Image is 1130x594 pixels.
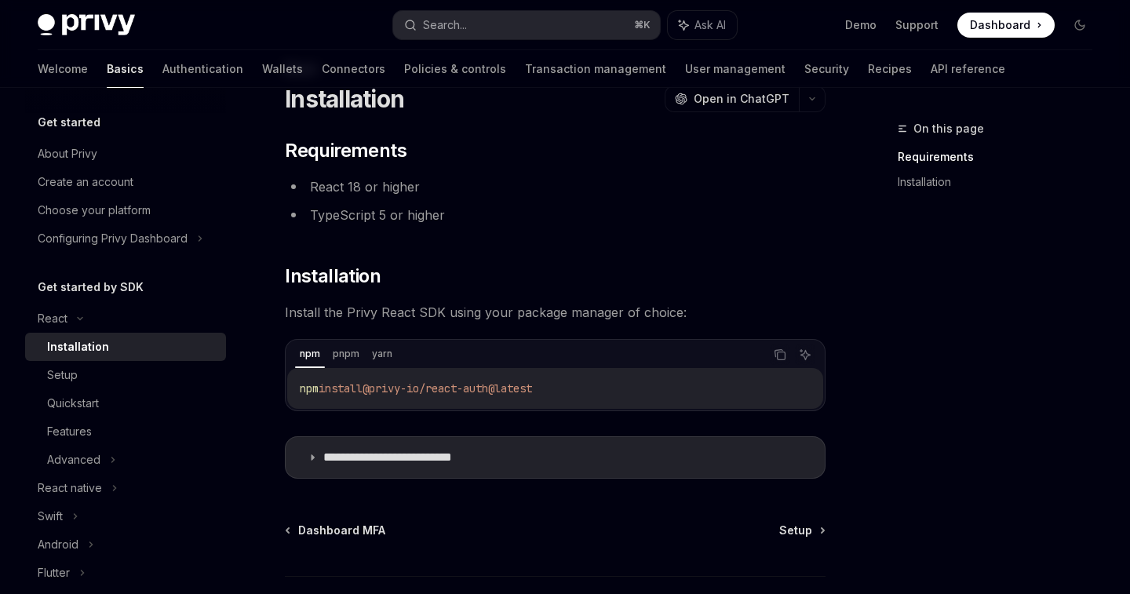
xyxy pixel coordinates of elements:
a: Choose your platform [25,196,226,224]
a: Support [895,17,939,33]
span: install [319,381,363,395]
span: Setup [779,523,812,538]
a: Quickstart [25,389,226,417]
div: Configuring Privy Dashboard [38,229,188,248]
div: Installation [47,337,109,356]
a: Requirements [898,144,1105,169]
div: Advanced [47,450,100,469]
a: Transaction management [525,50,666,88]
h5: Get started by SDK [38,278,144,297]
img: dark logo [38,14,135,36]
a: User management [685,50,786,88]
div: npm [295,344,325,363]
a: Dashboard MFA [286,523,385,538]
a: Security [804,50,849,88]
div: pnpm [328,344,364,363]
a: API reference [931,50,1005,88]
div: React native [38,479,102,497]
div: Setup [47,366,78,384]
div: About Privy [38,144,97,163]
li: TypeScript 5 or higher [285,204,826,226]
span: Dashboard [970,17,1030,33]
span: Ask AI [694,17,726,33]
button: Copy the contents from the code block [770,344,790,365]
button: Open in ChatGPT [665,86,799,112]
a: Welcome [38,50,88,88]
button: Ask AI [668,11,737,39]
a: Features [25,417,226,446]
div: Flutter [38,563,70,582]
span: Open in ChatGPT [694,91,789,107]
div: React [38,309,67,328]
a: Policies & controls [404,50,506,88]
div: yarn [367,344,397,363]
div: Search... [423,16,467,35]
span: Installation [285,264,381,289]
a: Installation [898,169,1105,195]
a: Installation [25,333,226,361]
span: Requirements [285,138,406,163]
a: Setup [25,361,226,389]
a: Dashboard [957,13,1055,38]
span: Dashboard MFA [298,523,385,538]
a: Authentication [162,50,243,88]
div: Create an account [38,173,133,191]
button: Ask AI [795,344,815,365]
h1: Installation [285,85,404,113]
span: On this page [913,119,984,138]
span: Install the Privy React SDK using your package manager of choice: [285,301,826,323]
div: Quickstart [47,394,99,413]
a: Basics [107,50,144,88]
span: ⌘ K [634,19,651,31]
button: Toggle dark mode [1067,13,1092,38]
button: Search...⌘K [393,11,659,39]
li: React 18 or higher [285,176,826,198]
a: Wallets [262,50,303,88]
a: Create an account [25,168,226,196]
a: About Privy [25,140,226,168]
div: Android [38,535,78,554]
a: Demo [845,17,877,33]
div: Choose your platform [38,201,151,220]
div: Features [47,422,92,441]
div: Swift [38,507,63,526]
a: Setup [779,523,824,538]
span: npm [300,381,319,395]
h5: Get started [38,113,100,132]
a: Connectors [322,50,385,88]
a: Recipes [868,50,912,88]
span: @privy-io/react-auth@latest [363,381,532,395]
